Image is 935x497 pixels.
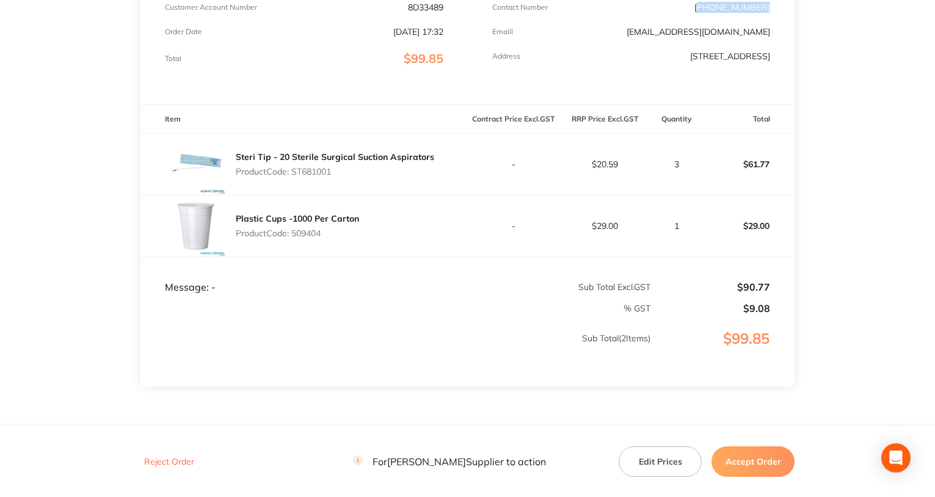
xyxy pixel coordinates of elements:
[236,151,434,162] a: Steri Tip - 20 Sterile Surgical Suction Aspirators
[704,211,794,241] p: $29.00
[711,446,795,477] button: Accept Order
[468,282,650,292] p: Sub Total Excl. GST
[353,456,546,468] p: For [PERSON_NAME] Supplier to action
[236,228,359,238] p: Product Code: 509404
[703,105,795,134] th: Total
[559,105,651,134] th: RRP Price Excl. GST
[704,150,794,179] p: $61.77
[140,457,198,468] button: Reject Order
[492,27,513,36] p: Emaill
[236,213,359,224] a: Plastic Cups -1000 Per Carton
[652,221,703,231] p: 1
[652,303,771,314] p: $9.08
[652,281,771,292] p: $90.77
[140,256,468,293] td: Message: -
[627,26,770,37] a: [EMAIL_ADDRESS][DOMAIN_NAME]
[619,446,702,477] button: Edit Prices
[468,105,559,134] th: Contract Price Excl. GST
[881,443,911,473] div: Open Intercom Messenger
[236,167,434,176] p: Product Code: ST681001
[652,330,795,372] p: $99.85
[492,52,520,60] p: Address
[165,54,181,63] p: Total
[165,195,226,256] img: ZWI1Z3IxYg
[140,105,468,134] th: Item
[652,159,703,169] p: 3
[651,105,704,134] th: Quantity
[694,2,770,12] p: [PHONE_NUMBER]
[468,221,559,231] p: -
[165,3,257,12] p: Customer Account Number
[492,3,548,12] p: Contact Number
[560,221,650,231] p: $29.00
[404,51,443,66] span: $99.85
[408,2,443,12] p: 8D33489
[165,27,202,36] p: Order Date
[165,134,226,195] img: NHRmeGpiOA
[690,51,770,61] p: [STREET_ADDRESS]
[468,159,559,169] p: -
[393,27,443,37] p: [DATE] 17:32
[141,303,650,313] p: % GST
[560,159,650,169] p: $20.59
[141,333,650,368] p: Sub Total ( 2 Items)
